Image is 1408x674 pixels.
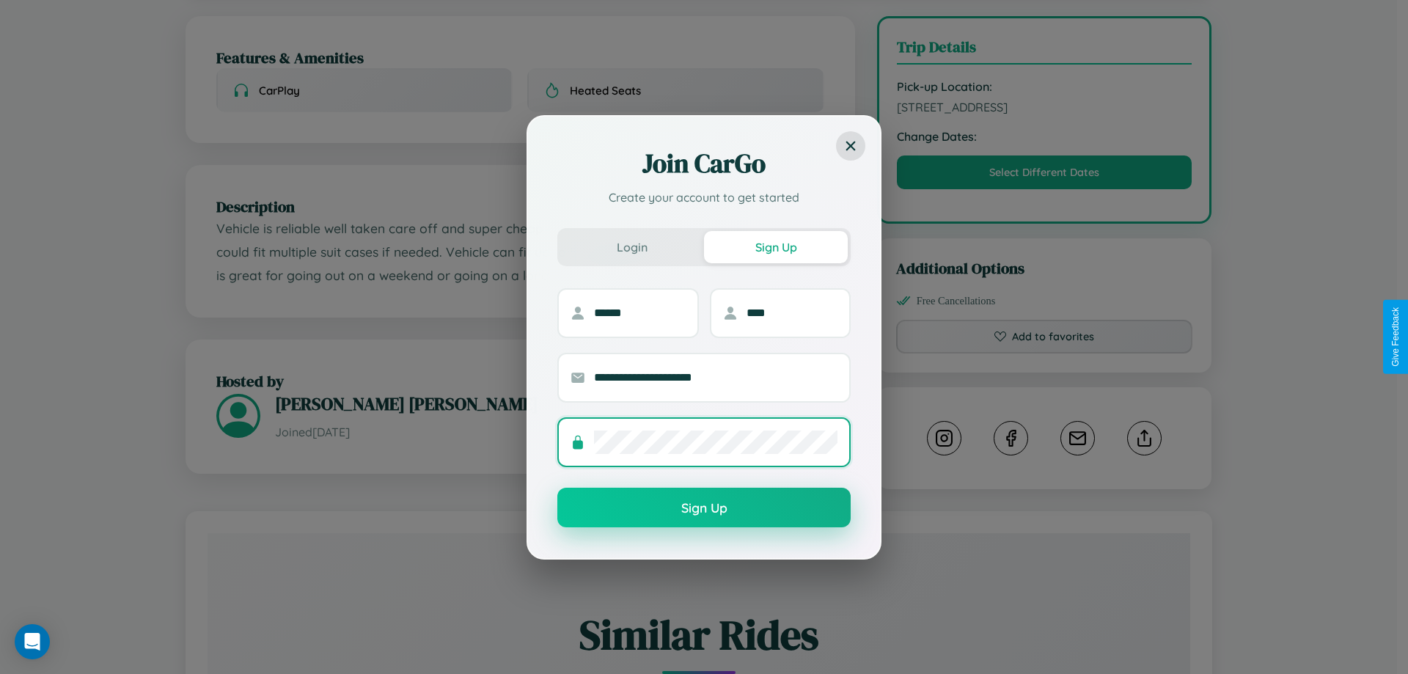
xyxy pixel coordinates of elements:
h2: Join CarGo [557,146,851,181]
div: Open Intercom Messenger [15,624,50,659]
button: Sign Up [704,231,848,263]
button: Sign Up [557,488,851,527]
button: Login [560,231,704,263]
div: Give Feedback [1390,307,1401,367]
p: Create your account to get started [557,188,851,206]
